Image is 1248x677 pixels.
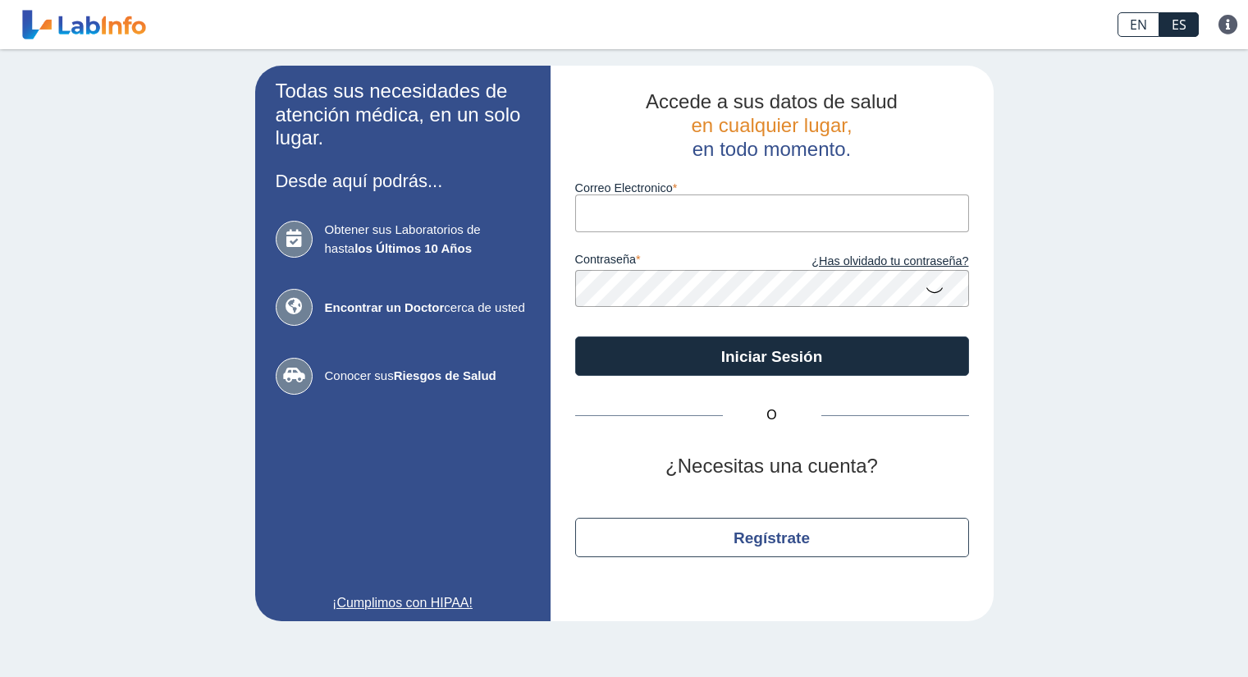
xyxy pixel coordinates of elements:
[354,241,472,255] b: los Últimos 10 Años
[325,299,530,318] span: cerca de usted
[1118,12,1159,37] a: EN
[575,455,969,478] h2: ¿Necesitas una cuenta?
[575,253,772,271] label: contraseña
[1102,613,1230,659] iframe: Help widget launcher
[693,138,851,160] span: en todo momento.
[276,593,530,613] a: ¡Cumplimos con HIPAA!
[691,114,852,136] span: en cualquier lugar,
[772,253,969,271] a: ¿Has olvidado tu contraseña?
[276,80,530,150] h2: Todas sus necesidades de atención médica, en un solo lugar.
[325,300,445,314] b: Encontrar un Doctor
[1159,12,1199,37] a: ES
[646,90,898,112] span: Accede a sus datos de salud
[394,368,496,382] b: Riesgos de Salud
[575,336,969,376] button: Iniciar Sesión
[575,181,969,194] label: Correo Electronico
[723,405,821,425] span: O
[325,221,530,258] span: Obtener sus Laboratorios de hasta
[325,367,530,386] span: Conocer sus
[276,171,530,191] h3: Desde aquí podrás...
[575,518,969,557] button: Regístrate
